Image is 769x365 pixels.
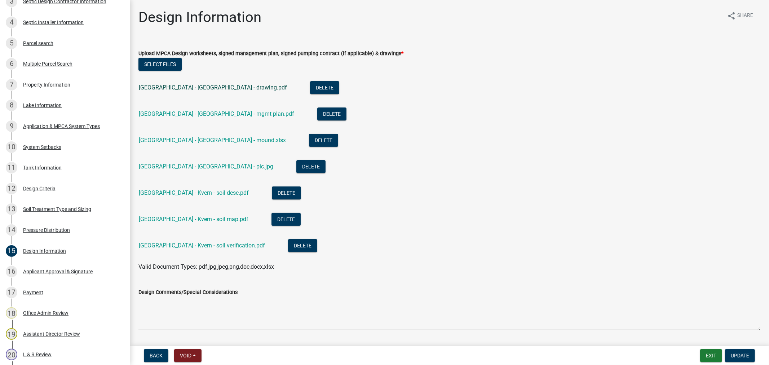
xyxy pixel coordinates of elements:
[725,349,755,362] button: Update
[309,134,338,147] button: Delete
[6,162,17,173] div: 11
[6,17,17,28] div: 4
[271,216,301,223] wm-modal-confirm: Delete Document
[23,228,70,233] div: Pressure Distribution
[737,12,753,20] span: Share
[138,263,274,270] span: Valid Document Types: pdf,jpg,jpeg,png,doc,docx,xlsx
[731,353,749,359] span: Update
[139,216,248,223] a: [GEOGRAPHIC_DATA] - Kvern - soil map.pdf
[139,110,294,117] a: [GEOGRAPHIC_DATA] - [GEOGRAPHIC_DATA] - mgmt plan.pdf
[23,165,62,170] div: Tank Information
[296,164,326,171] wm-modal-confirm: Delete Document
[144,349,168,362] button: Back
[6,328,17,340] div: 19
[23,82,70,87] div: Property Information
[6,58,17,70] div: 6
[23,124,100,129] div: Application & MPCA System Types
[6,141,17,153] div: 10
[139,137,286,144] a: [GEOGRAPHIC_DATA] - [GEOGRAPHIC_DATA] - mound.xlsx
[271,213,301,226] button: Delete
[138,290,238,295] label: Design Comments/Special Considerations
[272,186,301,199] button: Delete
[6,120,17,132] div: 9
[139,163,273,170] a: [GEOGRAPHIC_DATA] - [GEOGRAPHIC_DATA] - pic.jpg
[138,51,403,56] label: Upload MPCA Design worksheets, signed management plan, signed pumping contract (if applicable) & ...
[23,207,91,212] div: Soil Treatment Type and Sizing
[23,145,61,150] div: System Setbacks
[6,38,17,49] div: 5
[138,58,182,71] button: Select files
[23,269,93,274] div: Applicant Approval & Signature
[150,353,163,359] span: Back
[310,85,339,92] wm-modal-confirm: Delete Document
[23,186,56,191] div: Design Criteria
[139,84,287,91] a: [GEOGRAPHIC_DATA] - [GEOGRAPHIC_DATA] - drawing.pdf
[309,137,338,144] wm-modal-confirm: Delete Document
[288,243,317,250] wm-modal-confirm: Delete Document
[296,160,326,173] button: Delete
[23,61,72,66] div: Multiple Parcel Search
[6,287,17,298] div: 17
[139,189,249,196] a: [GEOGRAPHIC_DATA] - Kvern - soil desc.pdf
[6,266,17,277] div: 16
[23,20,84,25] div: Septic Installer Information
[317,107,346,120] button: Delete
[6,307,17,319] div: 18
[310,81,339,94] button: Delete
[23,249,66,254] div: Design Information
[700,349,722,362] button: Exit
[6,224,17,236] div: 14
[23,41,53,46] div: Parcel search
[23,352,52,357] div: L & R Review
[6,183,17,194] div: 12
[6,349,17,360] div: 20
[174,349,202,362] button: Void
[23,331,80,337] div: Assistant Director Review
[721,9,759,23] button: shareShare
[727,12,736,20] i: share
[139,242,265,249] a: [GEOGRAPHIC_DATA] - Kvern - soil verification.pdf
[180,353,191,359] span: Void
[6,245,17,257] div: 15
[288,239,317,252] button: Delete
[6,100,17,111] div: 8
[317,111,346,118] wm-modal-confirm: Delete Document
[23,290,43,295] div: Payment
[138,9,261,26] h1: Design Information
[23,311,68,316] div: Office Admin Review
[23,103,62,108] div: Lake Information
[6,203,17,215] div: 13
[272,190,301,197] wm-modal-confirm: Delete Document
[6,79,17,91] div: 7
